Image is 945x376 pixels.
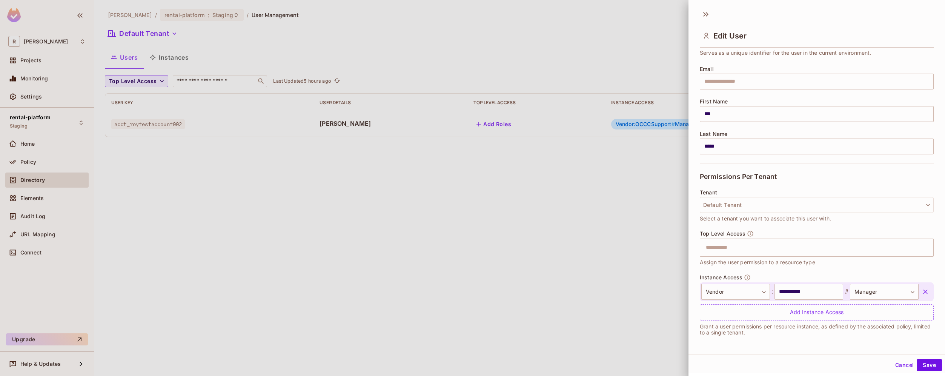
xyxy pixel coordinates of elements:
span: Tenant [700,190,717,196]
div: Vendor [701,284,770,300]
span: First Name [700,99,728,105]
span: Edit User [713,31,747,40]
span: Select a tenant you want to associate this user with. [700,214,831,223]
button: Cancel [892,359,917,371]
span: Top Level Access [700,231,745,237]
div: Manager [850,284,919,300]
button: Open [930,247,931,248]
button: Default Tenant [700,197,934,213]
span: # [843,287,850,296]
span: Serves as a unique identifier for the user in the current environment. [700,49,871,57]
p: Grant a user permissions per resource instance, as defined by the associated policy, limited to a... [700,324,934,336]
span: Email [700,66,714,72]
button: Save [917,359,942,371]
span: Last Name [700,131,727,137]
span: Instance Access [700,274,742,280]
div: Add Instance Access [700,304,934,321]
span: Permissions Per Tenant [700,173,777,180]
span: Assign the user permission to a resource type [700,258,815,267]
span: : [770,287,774,296]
